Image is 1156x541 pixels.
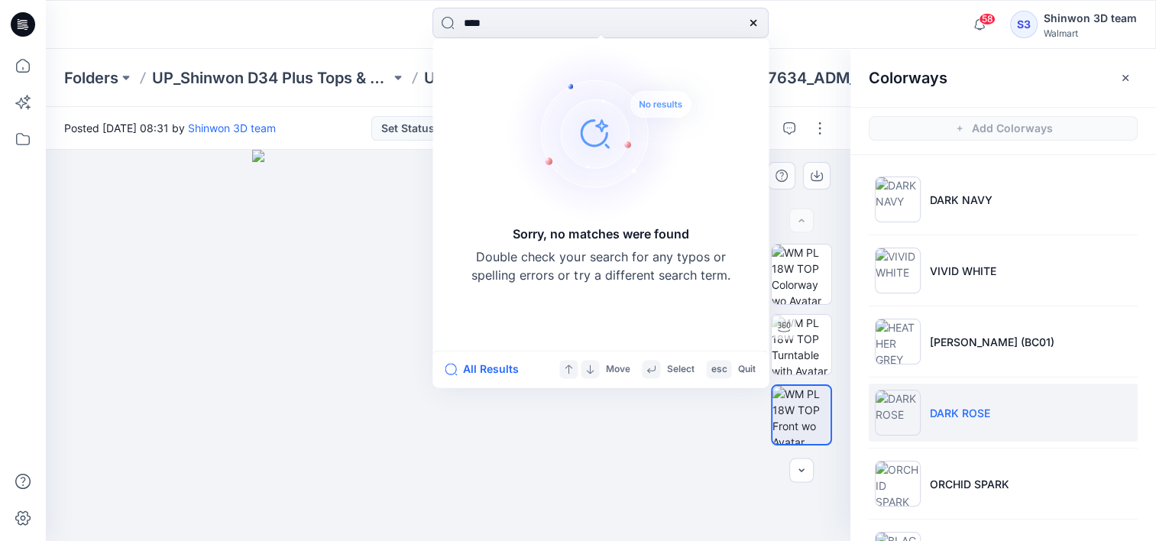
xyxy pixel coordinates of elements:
a: UP_Shinwon D34 Plus Tops & Dresses [152,67,390,89]
img: DARK ROSE [875,390,921,436]
div: Walmart [1044,28,1137,39]
img: eyJhbGciOiJIUzI1NiIsImtpZCI6IjAiLCJzbHQiOiJzZXMiLCJ0eXAiOiJKV1QifQ.eyJkYXRhIjp7InR5cGUiOiJzdG9yYW... [252,150,643,541]
img: DARK NAVY [875,177,921,222]
p: Double check your search for any typos or spelling errors or try a different search term. [471,248,730,284]
img: HEATHER GREY (BC01) [875,319,921,364]
p: ORCHID SPARK [930,476,1009,492]
button: All Results [445,360,529,378]
span: 58 [979,13,996,25]
img: VIVID WHITE [875,248,921,293]
a: Folders [64,67,118,89]
h2: Colorways [869,69,947,87]
p: TS1736017634_ADM_TS SLVLS SCOOP NECK TANK TOP [697,67,935,89]
p: DARK NAVY [930,192,992,208]
img: ORCHID SPARK [875,461,921,507]
div: Shinwon 3D team [1044,9,1137,28]
p: DARK ROSE [930,405,990,421]
a: Shinwon 3D team [188,121,276,134]
img: WM PL 18W TOP Front wo Avatar [772,386,831,444]
p: Select [666,361,694,377]
a: UP_FYE2027 S1 Shinwon Plus Top Dresses [424,67,662,89]
p: Quit [737,361,755,377]
div: S3 [1010,11,1038,38]
p: Move [605,361,630,377]
span: Posted [DATE] 08:31 by [64,120,276,136]
p: [PERSON_NAME] (BC01) [930,334,1054,350]
h5: Sorry, no matches were found [513,225,688,243]
img: Sorry, no matches were found [506,41,720,225]
p: esc [711,361,727,377]
p: VIVID WHITE [930,263,996,279]
img: WM PL 18W TOP Turntable with Avatar [772,315,831,374]
img: WM PL 18W TOP Colorway wo Avatar [772,245,831,304]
